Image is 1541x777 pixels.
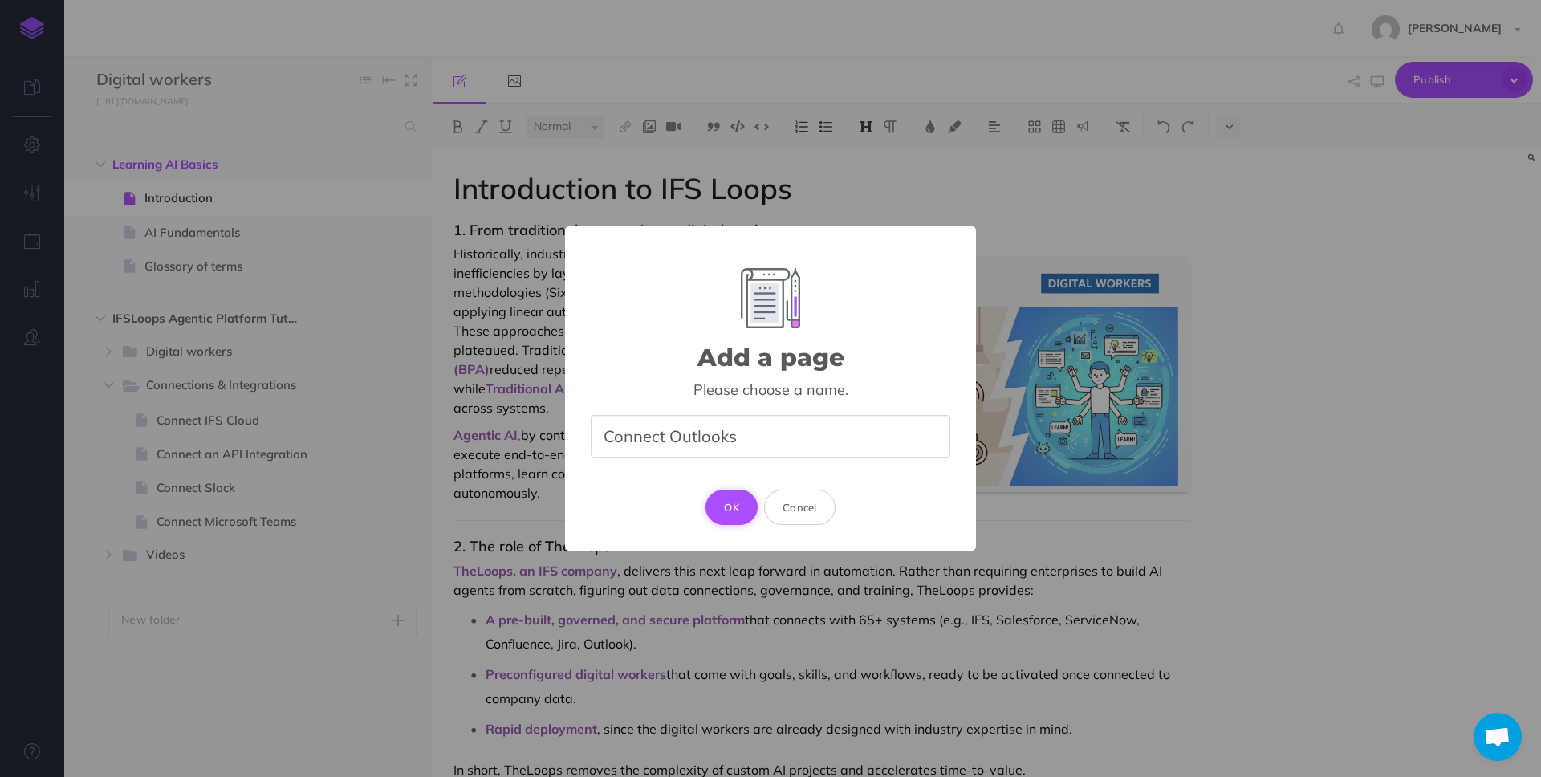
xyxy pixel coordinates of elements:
[764,490,836,525] button: Cancel
[1474,713,1522,761] div: Open chat
[741,268,801,328] img: Add Element Image
[697,344,844,371] h2: Add a page
[591,380,950,399] div: Please choose a name.
[705,490,758,525] button: OK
